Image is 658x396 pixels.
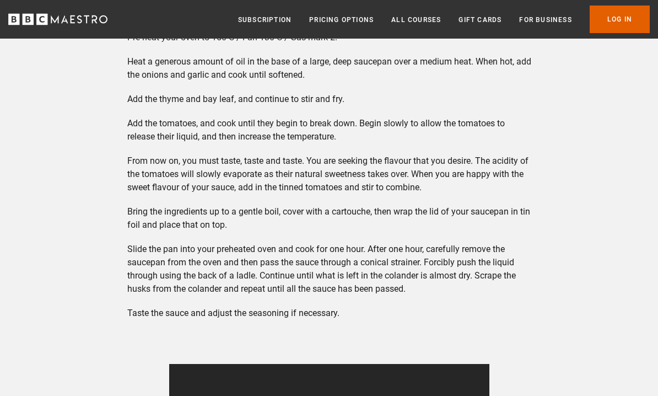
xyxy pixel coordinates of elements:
p: Bring the ingredients up to a gentle boil, cover with a cartouche, then wrap the lid of your sauc... [127,206,531,232]
a: Gift Cards [459,14,501,25]
a: Subscription [238,14,292,25]
a: For business [519,14,571,25]
p: Taste the sauce and adjust the seasoning if necessary. [127,307,531,320]
a: Pricing Options [309,14,374,25]
a: Log In [590,6,650,33]
p: Add the tomatoes, and cook until they begin to break down. Begin slowly to allow the tomatoes to ... [127,117,531,144]
p: Add the thyme and bay leaf, and continue to stir and fry. [127,93,531,106]
svg: BBC Maestro [8,11,107,28]
a: All Courses [391,14,441,25]
p: Heat a generous amount of oil in the base of a large, deep saucepan over a medium heat. When hot,... [127,56,531,82]
p: From now on, you must taste, taste and taste. You are seeking the flavour that you desire. The ac... [127,155,531,195]
p: Slide the pan into your preheated oven and cook for one hour. After one hour, carefully remove th... [127,243,531,296]
nav: Primary [238,6,650,33]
